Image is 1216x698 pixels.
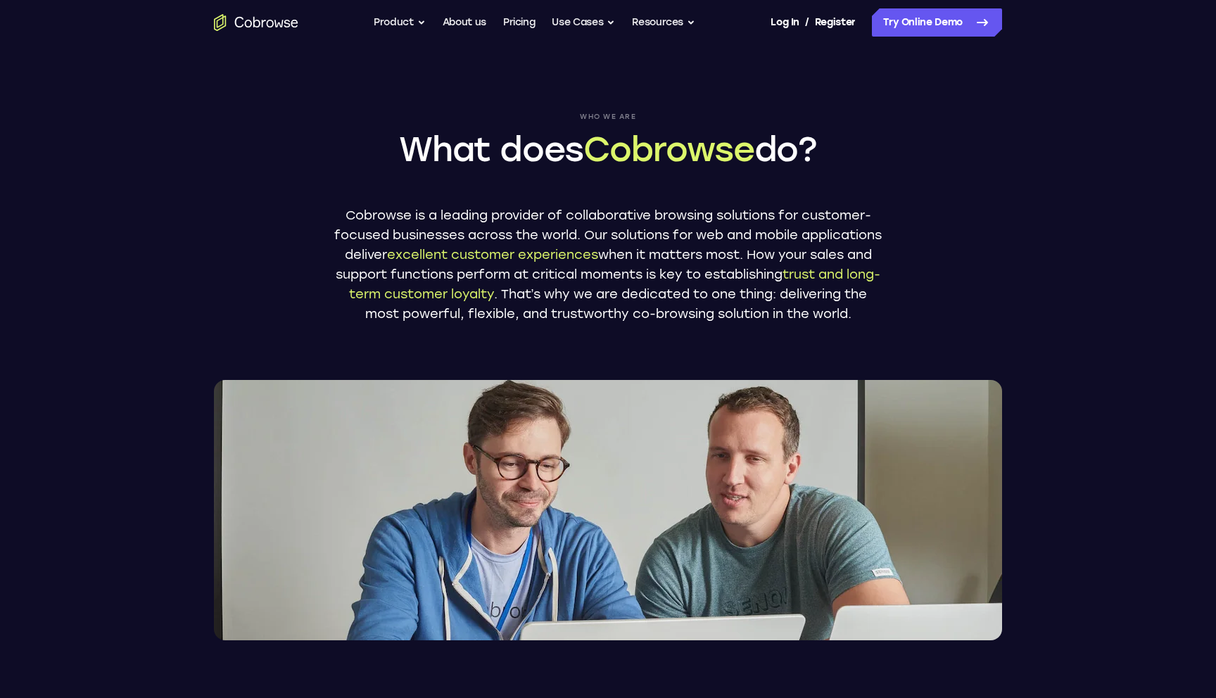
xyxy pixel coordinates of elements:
[552,8,615,37] button: Use Cases
[805,14,809,31] span: /
[334,113,882,121] span: Who we are
[334,205,882,324] p: Cobrowse is a leading provider of collaborative browsing solutions for customer-focused businesse...
[443,8,486,37] a: About us
[503,8,536,37] a: Pricing
[872,8,1002,37] a: Try Online Demo
[771,8,799,37] a: Log In
[632,8,695,37] button: Resources
[815,8,856,37] a: Register
[387,247,598,262] span: excellent customer experiences
[374,8,426,37] button: Product
[583,129,754,170] span: Cobrowse
[214,380,1002,640] img: Two Cobrowse software developers, João and Ross, working on their computers
[214,14,298,31] a: Go to the home page
[334,127,882,172] h1: What does do?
